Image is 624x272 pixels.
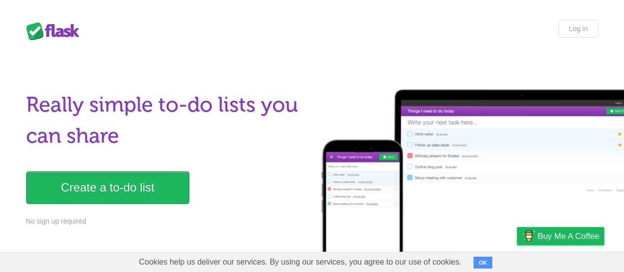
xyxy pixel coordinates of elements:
[26,216,306,227] p: No sign up required
[558,20,598,38] a: Log in
[26,89,306,152] h1: Really simple to-do lists you can share
[538,228,599,245] span: Buy me a coffee
[517,227,604,245] a: Buy me a coffee
[26,22,85,40] div: Flask Lists
[474,257,493,269] button: OK
[522,228,535,244] img: Buy me a coffee
[129,252,472,272] span: Cookies help us deliver our services. By using our services, you agree to our use of cookies.
[26,171,189,204] a: Create a to-do list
